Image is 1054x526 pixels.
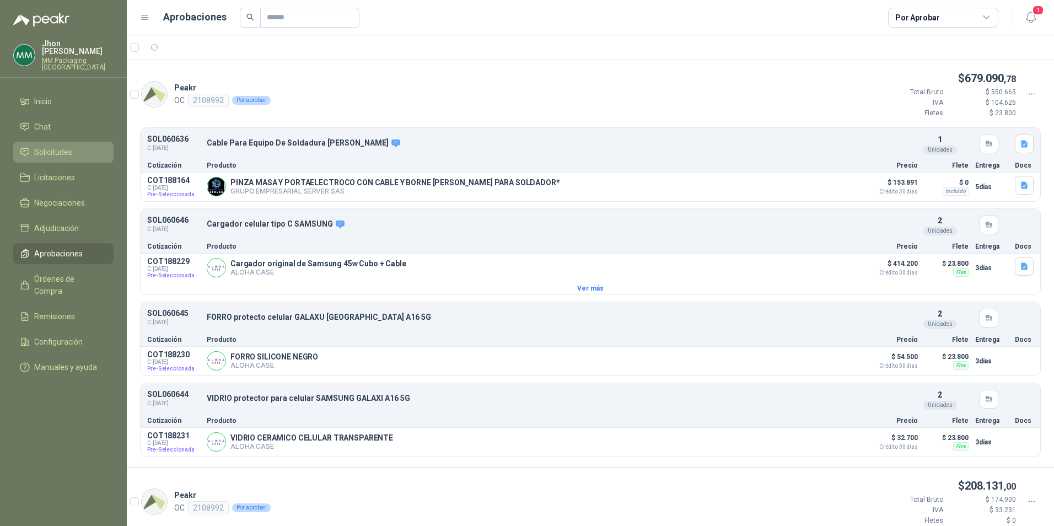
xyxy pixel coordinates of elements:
p: Cargador celular tipo C SAMSUNG [207,219,345,229]
span: 679.090 [965,72,1016,85]
p: ALOHA CASE [230,442,393,450]
span: Pre-Seleccionada [147,366,200,372]
p: GRUPO EMPRESARIAL SERVER SAS [230,187,560,195]
span: Chat [34,121,51,133]
p: FORRO protecto celular GALAXU [GEOGRAPHIC_DATA] A16 5G [207,313,431,321]
span: C: [DATE] [147,359,200,366]
div: Flex [953,268,969,277]
img: Company Logo [207,259,225,277]
p: 1 [938,133,942,146]
p: Precio [863,162,918,169]
button: Ver más [141,282,1040,294]
a: Solicitudes [13,142,114,163]
p: Fletes [877,108,943,119]
span: C: [DATE] [147,440,200,447]
p: MM Packaging [GEOGRAPHIC_DATA] [42,57,114,71]
p: $ 23.800 [950,108,1016,119]
span: Configuración [34,336,83,348]
p: Entrega [975,243,1008,250]
p: $ 54.500 [863,350,918,369]
a: Aprobaciones [13,243,114,264]
span: 208.131 [965,479,1016,492]
p: Docs [1015,336,1034,343]
p: OC [174,502,185,514]
p: Producto [207,336,856,343]
p: Docs [1015,417,1034,424]
p: 3 días [975,261,1008,275]
p: Flete [924,162,969,169]
p: $ [877,70,1016,87]
p: Producto [207,417,856,424]
span: C: [DATE] [147,266,200,272]
p: SOL060645 [147,309,189,318]
p: Flete [924,336,969,343]
p: 3 días [975,436,1008,449]
p: Entrega [975,162,1008,169]
span: C: [DATE] [147,185,200,191]
span: Inicio [34,95,52,108]
p: $ 23.800 [924,257,969,270]
a: Adjudicación [13,218,114,239]
p: IVA [877,505,943,516]
span: C: [DATE] [147,225,189,234]
p: Docs [1015,243,1034,250]
p: Peakr [174,82,274,94]
p: VIDRIO protector para celular SAMSUNG GALAXI A16 5G [207,394,410,402]
span: search [246,13,254,21]
p: $ 23.800 [924,431,969,444]
img: Company Logo [142,489,167,514]
div: Por Aprobar [895,12,939,24]
p: $ 0 [950,516,1016,526]
p: Producto [207,162,856,169]
span: Crédito 30 días [863,189,918,195]
span: ,00 [1004,481,1016,492]
h1: Aprobaciones [163,9,227,25]
p: Cotización [147,417,200,424]
p: $ 174.900 [950,495,1016,505]
span: Adjudicación [34,222,79,234]
p: 3 días [975,355,1008,368]
span: Órdenes de Compra [34,273,103,297]
p: 2 [938,389,942,401]
button: 1 [1021,8,1041,28]
img: Company Logo [207,433,225,451]
p: SOL060636 [147,135,189,143]
p: Flete [924,243,969,250]
p: Peakr [174,489,274,501]
p: PINZA MASA Y PORTAELECTROCO CON CABLE Y BORNE [PERSON_NAME] PARA SOLDADOR* [230,178,560,187]
span: Crédito 30 días [863,270,918,276]
a: Licitaciones [13,167,114,188]
a: Manuales y ayuda [13,357,114,378]
p: $ 414.200 [863,257,918,276]
p: OC [174,94,185,106]
p: 2 [938,308,942,320]
p: SOL060644 [147,390,189,399]
p: COT188229 [147,257,200,266]
a: Órdenes de Compra [13,269,114,302]
p: $ 32.700 [863,431,918,450]
span: C: [DATE] [147,318,189,327]
span: C: [DATE] [147,144,189,153]
p: ALOHA CASE [230,361,318,369]
p: SOL060646 [147,216,189,224]
img: Logo peakr [13,13,69,26]
span: Licitaciones [34,171,75,184]
p: $ 23.800 [924,350,969,363]
p: Fletes [877,516,943,526]
p: 5 días [975,180,1008,194]
p: Total Bruto [877,495,943,505]
a: Remisiones [13,306,114,327]
div: Unidades [923,320,957,329]
p: Total Bruto [877,87,943,98]
p: Entrega [975,336,1008,343]
div: Por aprobar [232,96,271,105]
div: 2108992 [188,501,229,514]
div: Flex [953,442,969,451]
p: Cable Para Equipo De Soldadura [PERSON_NAME] [207,138,401,148]
p: Docs [1015,162,1034,169]
span: Crédito 30 días [863,444,918,450]
img: Company Logo [14,45,35,66]
p: $ 153.891 [863,176,918,195]
p: Precio [863,243,918,250]
div: Unidades [923,227,957,235]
